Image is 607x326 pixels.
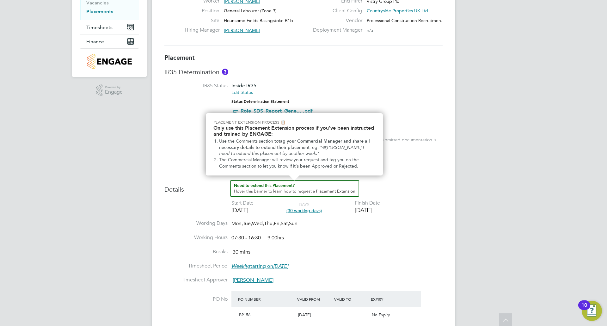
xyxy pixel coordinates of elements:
span: Mon, [231,220,243,227]
div: Expiry [369,293,406,305]
div: Valid To [333,293,370,305]
h3: IR35 Determination [164,68,443,76]
span: [PERSON_NAME] [224,28,260,33]
span: Powered by [105,84,123,90]
img: countryside-properties-logo-retina.png [87,54,132,69]
label: Client Config [309,8,362,14]
div: PO Number [236,293,296,305]
span: B9156 [239,312,250,317]
span: No Expiry [372,312,390,317]
span: 9.00hrs [264,235,284,241]
span: Timesheets [86,24,113,30]
label: IR35 Status [164,83,228,89]
span: n/a [367,28,373,33]
b: Placement [164,54,195,61]
span: Use the Comments section to [219,138,279,144]
div: 07:30 - 16:30 [231,235,284,241]
strong: tag your Commercial Manager and share all necessary details to extend their placement [219,138,371,150]
div: DAYS [283,202,325,213]
div: [DATE] [231,206,254,214]
span: Professional Construction Recruitmen… [367,18,445,23]
span: [DATE] [298,312,311,317]
span: Thu, [264,220,274,227]
p: Placement Extension Process 📋 [213,120,375,125]
span: starting on [231,263,288,269]
span: Fri, [274,220,281,227]
span: Finance [86,39,104,45]
label: Deployment Manager [309,27,362,34]
div: [DATE] [355,206,380,214]
a: Go to home page [80,54,139,69]
span: Inside IR35 [231,83,256,89]
span: [PERSON_NAME] [233,277,273,284]
strong: Status Determination Statement [231,99,289,104]
a: Edit Status [231,89,253,95]
span: Hounsome Fields Basingstoke B1b [224,18,293,23]
label: Timesheet Period [164,263,228,269]
button: About IR35 [222,69,228,75]
span: Sun [289,220,297,227]
li: The Commercial Manager will review your request and tag you on the Comments section to let you kn... [219,157,375,169]
label: Site [185,17,219,24]
label: PO No [164,296,228,303]
label: Breaks [164,249,228,255]
a: Role_SDS_Report_Gene... .pdf [241,108,313,114]
a: Placements [86,9,113,15]
div: Valid From [296,293,333,305]
span: , eg. " [310,145,322,150]
span: Wed, [252,220,264,227]
label: IR35 Risk [164,122,228,128]
button: How to extend a Placement? [230,180,359,197]
button: Open Resource Center, 10 new notifications [582,301,602,321]
span: " [317,151,319,156]
span: (30 working days) [286,208,322,213]
label: Hiring Manager [185,27,219,34]
span: 30 mins [233,249,250,255]
div: 10 [581,305,587,313]
em: @[PERSON_NAME] I need to extend this placement by another week. [219,145,365,157]
label: Working Hours [164,234,228,241]
span: - [335,312,336,317]
div: Need to extend this Placement? Hover this banner. [206,113,383,175]
span: Engage [105,89,123,95]
em: Weekly [231,263,248,269]
h2: Only use this Placement Extension process if you've been instructed and trained by ENGAGE: [213,125,375,137]
div: Finish Date [355,200,380,206]
label: Position [185,8,219,14]
span: Tue, [243,220,252,227]
label: Working Days [164,220,228,227]
span: Sat, [281,220,289,227]
div: Start Date [231,200,254,206]
span: Countryside Properties UK Ltd [367,8,428,14]
label: Vendor [309,17,362,24]
label: Timesheet Approver [164,277,228,283]
em: [DATE] [273,263,288,269]
span: General Labourer (Zone 3) [224,8,277,14]
h3: Details [164,180,443,194]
